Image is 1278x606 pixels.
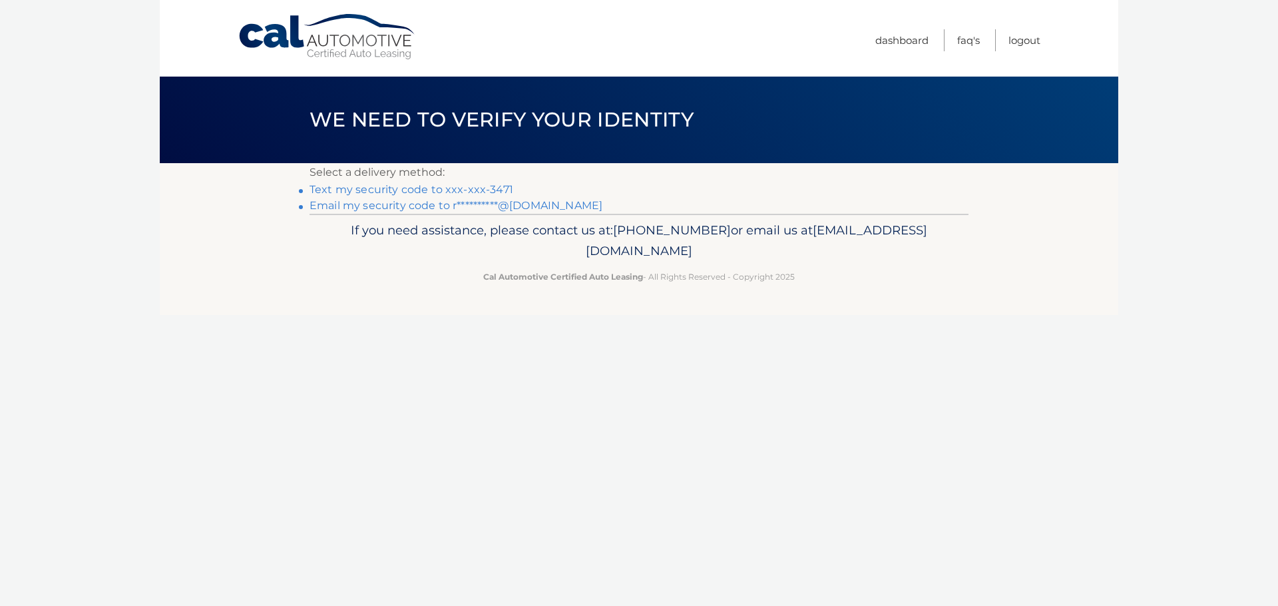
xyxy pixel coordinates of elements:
a: Cal Automotive [238,13,417,61]
a: Text my security code to xxx-xxx-3471 [310,183,513,196]
span: We need to verify your identity [310,107,694,132]
p: - All Rights Reserved - Copyright 2025 [318,270,960,284]
span: [PHONE_NUMBER] [613,222,731,238]
strong: Cal Automotive Certified Auto Leasing [483,272,643,282]
p: Select a delivery method: [310,163,968,182]
p: If you need assistance, please contact us at: or email us at [318,220,960,262]
a: FAQ's [957,29,980,51]
a: Email my security code to r**********@[DOMAIN_NAME] [310,199,602,212]
a: Dashboard [875,29,929,51]
a: Logout [1008,29,1040,51]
